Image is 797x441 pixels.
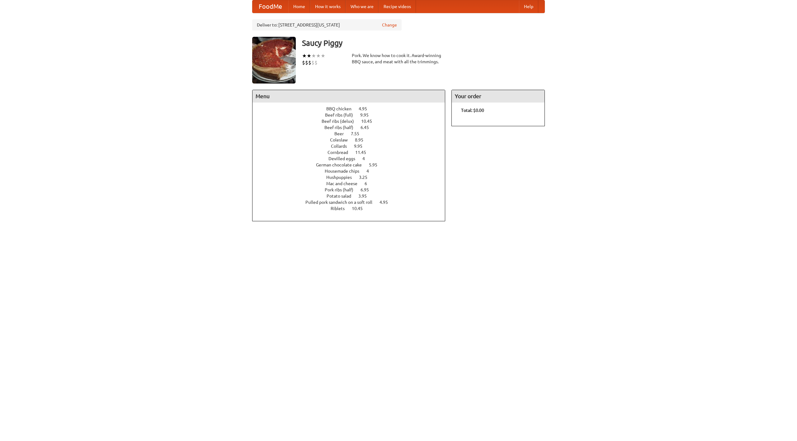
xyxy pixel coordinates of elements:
a: Devilled eggs 4 [328,156,376,161]
span: 4.95 [380,200,394,205]
span: 6.45 [361,125,375,130]
span: Beef ribs (delux) [322,119,360,124]
span: German chocolate cake [316,162,368,167]
span: 3.95 [358,194,373,199]
span: Riblets [331,206,351,211]
span: 11.45 [355,150,372,155]
span: Cornbread [328,150,354,155]
span: Pulled pork sandwich on a soft roll [305,200,379,205]
li: $ [314,59,318,66]
span: Mac and cheese [326,181,364,186]
span: 6.95 [361,187,375,192]
a: Pulled pork sandwich on a soft roll 4.95 [305,200,399,205]
span: 8.95 [355,137,370,142]
a: FoodMe [252,0,288,13]
li: ★ [302,52,307,59]
span: Devilled eggs [328,156,361,161]
a: Potato salad 3.95 [327,194,378,199]
a: Help [519,0,538,13]
span: Coleslaw [330,137,354,142]
a: Beef ribs (full) 9.95 [325,113,380,117]
span: 6 [365,181,373,186]
span: 10.45 [352,206,369,211]
li: $ [305,59,308,66]
a: Home [288,0,310,13]
span: Potato salad [327,194,357,199]
li: ★ [321,52,325,59]
a: Housemade chips 4 [325,169,380,174]
a: Cornbread 11.45 [328,150,378,155]
h3: Saucy Piggy [302,37,545,49]
h4: Your order [452,90,545,103]
li: $ [311,59,314,66]
a: Riblets 10.45 [331,206,374,211]
li: ★ [307,52,311,59]
a: Beef ribs (half) 6.45 [324,125,380,130]
a: How it works [310,0,346,13]
a: Mac and cheese 6 [326,181,379,186]
a: Hushpuppies 3.25 [326,175,379,180]
span: 4 [366,169,375,174]
h4: Menu [252,90,445,103]
span: 3.25 [359,175,374,180]
div: Pork. We know how to cook it. Award-winning BBQ sauce, and meat with all the trimmings. [352,52,445,65]
span: 9.95 [354,144,369,149]
li: ★ [311,52,316,59]
span: Hushpuppies [326,175,358,180]
a: Who we are [346,0,379,13]
a: Pork ribs (half) 6.95 [325,187,380,192]
li: $ [302,59,305,66]
span: 5.95 [369,162,384,167]
span: 4 [362,156,371,161]
a: Recipe videos [379,0,416,13]
span: 4.95 [359,106,373,111]
a: Beef ribs (delux) 10.45 [322,119,384,124]
span: 7.55 [351,131,365,136]
img: angular.jpg [252,37,296,84]
li: $ [308,59,311,66]
span: Beer [334,131,350,136]
span: Housemade chips [325,169,365,174]
div: Deliver to: [STREET_ADDRESS][US_STATE] [252,19,402,31]
span: Collards [331,144,353,149]
a: Collards 9.95 [331,144,374,149]
a: Coleslaw 8.95 [330,137,375,142]
a: Change [382,22,397,28]
b: Total: $0.00 [461,108,484,113]
span: 10.45 [361,119,378,124]
span: 9.95 [360,113,375,117]
a: Beer 7.55 [334,131,371,136]
span: Pork ribs (half) [325,187,360,192]
a: BBQ chicken 4.95 [326,106,379,111]
li: ★ [316,52,321,59]
a: German chocolate cake 5.95 [316,162,389,167]
span: BBQ chicken [326,106,358,111]
span: Beef ribs (half) [324,125,360,130]
span: Beef ribs (full) [325,113,359,117]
